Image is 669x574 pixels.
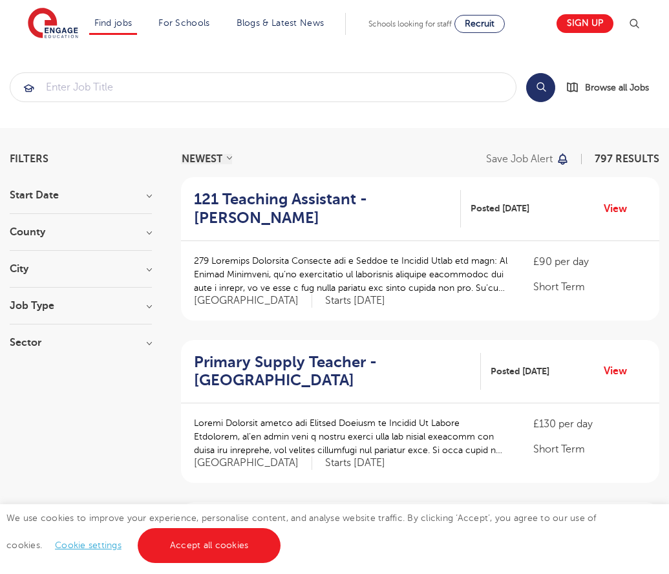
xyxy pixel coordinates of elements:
p: 279 Loremips Dolorsita Consecte adi e Seddoe te Incidid Utlab etd magn: Al Enimad Minimveni, qu’n... [194,254,507,295]
a: Browse all Jobs [566,80,659,95]
span: Posted [DATE] [471,202,529,215]
a: Accept all cookies [138,528,281,563]
p: Starts [DATE] [325,294,385,308]
a: Primary Supply Teacher - [GEOGRAPHIC_DATA] [194,353,481,390]
p: Short Term [533,441,646,457]
a: Cookie settings [55,540,122,550]
span: [GEOGRAPHIC_DATA] [194,294,312,308]
h3: Start Date [10,190,152,200]
button: Search [526,73,555,102]
p: Loremi Dolorsit ametco adi Elitsed Doeiusm te Incidid Ut Labore Etdolorem, al’en admin veni q nos... [194,416,507,457]
span: [GEOGRAPHIC_DATA] [194,456,312,470]
a: View [604,363,637,379]
a: Find jobs [94,18,133,28]
a: Blogs & Latest News [237,18,324,28]
a: Recruit [454,15,505,33]
h3: County [10,227,152,237]
img: Engage Education [28,8,78,40]
span: Browse all Jobs [585,80,649,95]
span: 797 RESULTS [595,153,659,165]
h3: Sector [10,337,152,348]
h2: 121 Teaching Assistant - [PERSON_NAME] [194,190,451,228]
div: Submit [10,72,516,102]
span: We use cookies to improve your experience, personalise content, and analyse website traffic. By c... [6,513,597,550]
a: Sign up [557,14,613,33]
p: Short Term [533,279,646,295]
p: £90 per day [533,254,646,270]
h3: Job Type [10,301,152,311]
h3: City [10,264,152,274]
span: Posted [DATE] [491,365,549,378]
a: 121 Teaching Assistant - [PERSON_NAME] [194,190,461,228]
a: View [604,200,637,217]
span: Filters [10,154,48,164]
p: Starts [DATE] [325,456,385,470]
input: Submit [10,73,516,101]
a: For Schools [158,18,209,28]
button: Save job alert [486,154,569,164]
p: Save job alert [486,154,553,164]
span: Schools looking for staff [368,19,452,28]
h2: Primary Supply Teacher - [GEOGRAPHIC_DATA] [194,353,471,390]
span: Recruit [465,19,494,28]
p: £130 per day [533,416,646,432]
